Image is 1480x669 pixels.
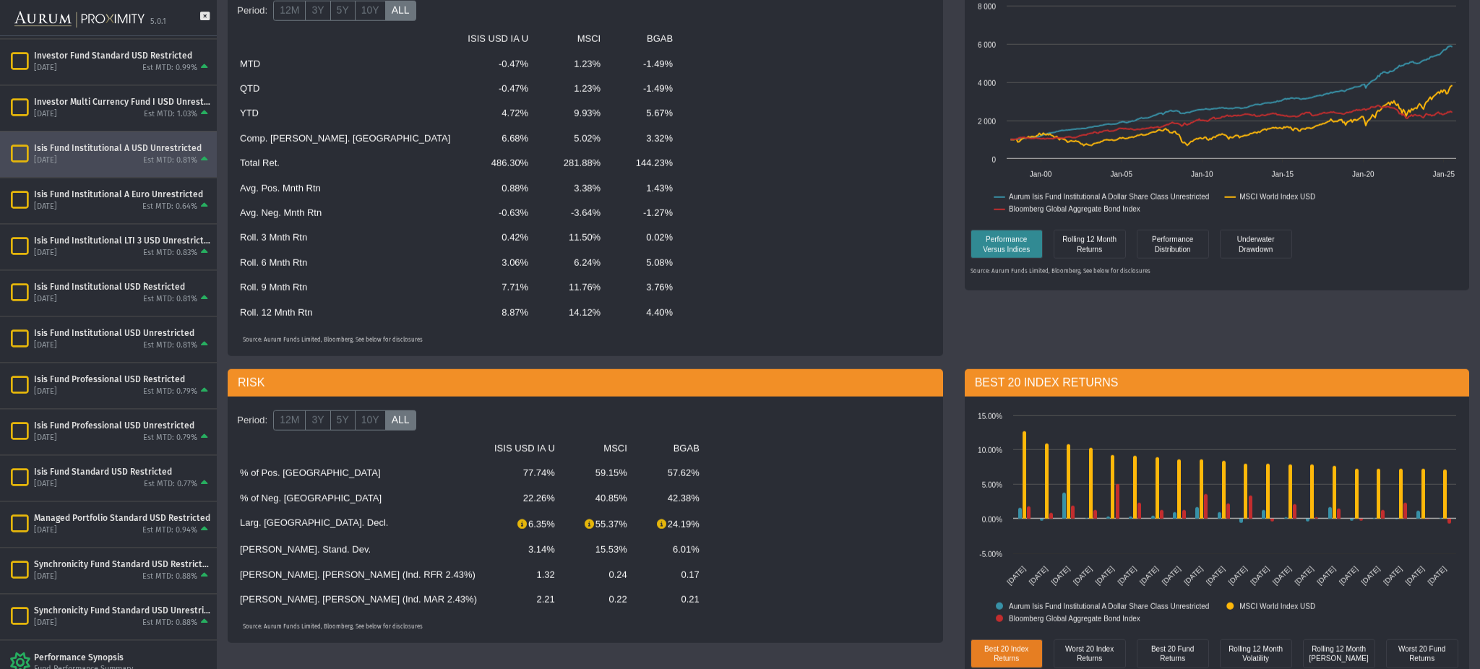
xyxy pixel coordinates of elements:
td: -0.63% [459,201,537,225]
text: Jan-20 [1352,171,1374,178]
td: MTD [231,51,459,76]
div: Worst 20 Fund Returns [1390,643,1455,664]
td: 3.06% [459,251,537,275]
text: MSCI World Index USD [1239,603,1315,610]
td: -1.49% [609,51,681,76]
td: 0.02% [609,225,681,250]
td: [PERSON_NAME]. Stand. Dev. [231,538,486,562]
td: 11.76% [537,275,609,300]
td: ISIS USD IA U [486,436,564,461]
text: Bloomberg Global Aggregate Bond Index [1009,615,1140,623]
td: 9.93% [537,101,609,126]
text: 0 [991,156,996,164]
div: Managed Portfolio Standard USD Restricted [34,512,211,524]
text: Jan-25 [1432,171,1455,178]
div: Est MTD: 0.99% [142,63,197,74]
td: MSCI [564,436,636,461]
td: 57.62% [636,461,708,485]
p: Source: Aurum Funds Limited, Bloomberg, See below for disclosures [971,268,1463,276]
div: Performance Versus Indices [974,233,1039,254]
td: 0.88% [459,176,537,200]
td: 11.50% [537,225,609,250]
text: [DATE] [1005,564,1027,586]
div: Synchronicity Fund Standard USD Unrestricted [34,605,211,616]
img: Aurum-Proximity%20white.svg [14,4,145,35]
td: 59.15% [564,461,636,485]
div: BEST 20 INDEX RETURNS [965,369,1469,397]
div: [DATE] [34,248,57,259]
text: [DATE] [1249,564,1270,586]
div: Best 20 Index Returns [971,639,1043,668]
div: Period: [231,408,273,433]
td: Avg. Pos. Mnth Rtn [231,176,459,200]
div: Best 20 Fund Returns [1137,639,1209,668]
text: 15.00% [978,413,1002,420]
text: [DATE] [1315,564,1337,586]
text: [DATE] [1337,564,1359,586]
td: 0.42% [459,225,537,250]
div: Isis Fund Institutional LTI 3 USD Unrestricted [34,235,211,246]
div: Est MTD: 0.81% [143,294,197,305]
td: 7.71% [459,275,537,300]
div: Est MTD: 1.03% [144,109,197,120]
text: Bloomberg Global Aggregate Bond Index [1009,205,1140,213]
td: Comp. [PERSON_NAME]. [GEOGRAPHIC_DATA] [231,126,459,151]
text: [DATE] [1116,564,1137,586]
label: ALL [385,1,416,21]
text: Jan-15 [1271,171,1294,178]
div: Rolling 12 Month [PERSON_NAME] [1303,639,1375,668]
div: Investor Multi Currency Fund I USD Unrestricted [34,96,211,108]
text: 8 000 [978,3,996,11]
text: 5.00% [981,481,1002,489]
td: 0.22 [564,587,636,612]
p: Source: Aurum Funds Limited, Bloomberg, See below for disclosures [243,623,928,631]
text: 4 000 [978,79,996,87]
div: [DATE] [34,433,57,444]
text: [DATE] [1138,564,1160,586]
div: Est MTD: 0.77% [144,479,197,490]
div: [DATE] [34,618,57,629]
td: 6.01% [636,538,708,562]
text: [DATE] [1426,564,1447,586]
text: [DATE] [1160,564,1182,586]
div: Underwater Drawdown [1220,230,1292,259]
td: [PERSON_NAME]. [PERSON_NAME] (Ind. MAR 2.43%) [231,587,486,612]
div: Isis Fund Professional USD Restricted [34,374,211,385]
div: Best 20 Index Returns [974,643,1039,664]
td: Roll. 12 Mnth Rtn [231,300,459,324]
div: 5.0.1 [150,17,166,27]
td: 0.17 [636,562,708,587]
div: [DATE] [34,387,57,397]
div: [DATE] [34,294,57,305]
div: [DATE] [34,525,57,536]
td: 22.26% [486,486,564,511]
text: [DATE] [1093,564,1115,586]
td: 8.87% [459,300,537,324]
td: 1.43% [609,176,681,200]
div: Est MTD: 0.83% [143,248,197,259]
td: 14.12% [537,300,609,324]
div: Isis Fund Standard USD Restricted [34,466,211,478]
div: Est MTD: 0.79% [143,433,197,444]
td: 3.14% [486,538,564,562]
div: Rolling 12 Month Volatility [1220,639,1292,668]
text: [DATE] [1205,564,1226,586]
td: -1.49% [609,77,681,101]
td: 1.23% [537,51,609,76]
td: MSCI [537,27,609,51]
text: [DATE] [1049,564,1071,586]
div: Est MTD: 0.64% [142,202,197,212]
div: Est MTD: 0.79% [143,387,197,397]
text: -5.00% [979,551,1002,558]
td: Roll. 9 Mnth Rtn [231,275,459,300]
td: 5.02% [537,126,609,151]
text: [DATE] [1072,564,1093,586]
td: 15.53% [564,538,636,562]
div: Best 20 Fund Returns [1140,643,1205,664]
text: Aurum Isis Fund Institutional A Dollar Share Class Unrestricted [1009,603,1209,610]
text: Jan-00 [1029,171,1051,178]
text: MSCI World Index USD [1239,193,1315,201]
td: -0.47% [459,51,537,76]
div: [DATE] [34,155,57,166]
td: 4.40% [609,300,681,324]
